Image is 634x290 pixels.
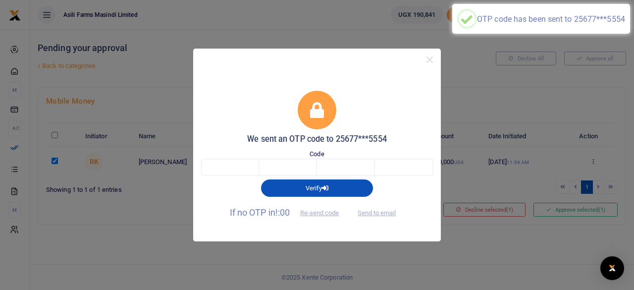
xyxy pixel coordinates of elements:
[310,149,324,159] label: Code
[477,14,625,24] div: OTP code has been sent to 25677***5554
[600,256,624,280] div: Open Intercom Messenger
[230,207,348,218] span: If no OTP in
[423,53,437,67] button: Close
[201,134,433,144] h5: We sent an OTP code to 25677***5554
[261,179,373,196] button: Verify
[275,207,290,218] span: !:00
